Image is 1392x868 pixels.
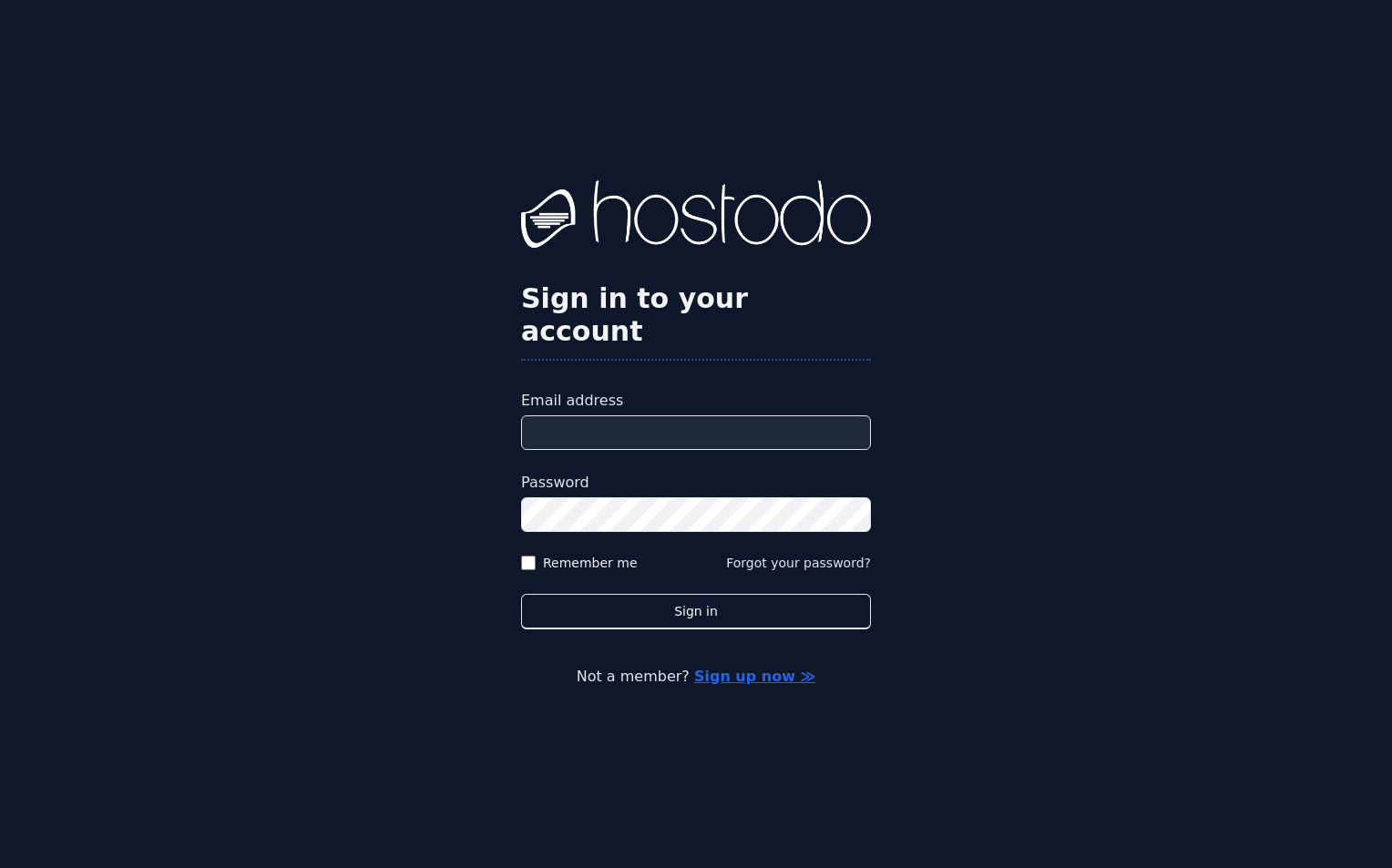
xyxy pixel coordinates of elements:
[521,390,871,412] label: Email address
[543,554,638,572] label: Remember me
[521,472,871,494] label: Password
[521,282,871,348] h2: Sign in to your account
[87,666,1305,688] p: Not a member?
[694,668,815,685] a: Sign up now ≫
[521,594,871,629] button: Sign in
[521,180,871,253] img: Hostodo
[726,554,871,572] button: Forgot your password?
